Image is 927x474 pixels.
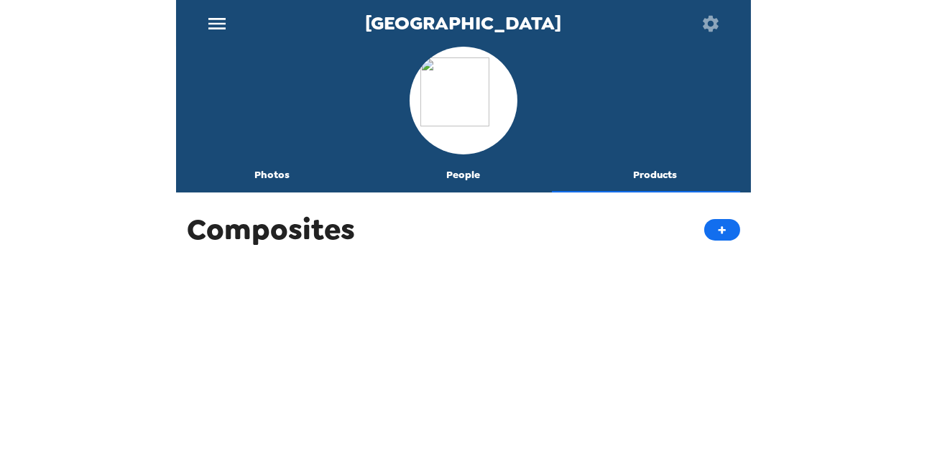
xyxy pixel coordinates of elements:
button: People [368,158,560,192]
img: org logo [420,57,507,144]
button: Products [559,158,751,192]
span: Composites [187,210,355,248]
button: Photos [176,158,368,192]
span: [GEOGRAPHIC_DATA] [366,14,562,33]
button: + [704,219,740,241]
